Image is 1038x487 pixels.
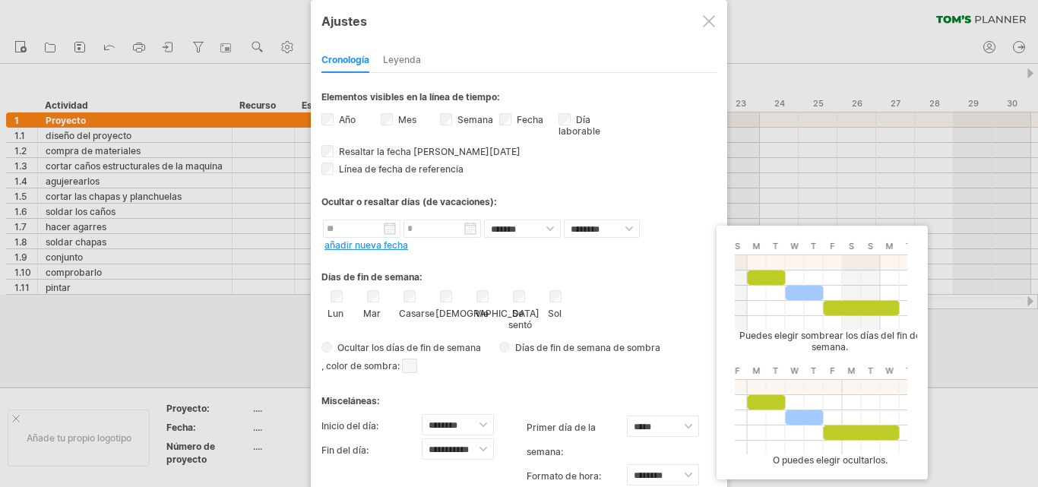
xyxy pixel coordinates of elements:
font: [DEMOGRAPHIC_DATA] [435,308,540,319]
font: Formato de hora: [527,470,601,482]
font: Ajustes [321,14,367,29]
font: Sol [548,308,562,319]
font: Mes [398,114,416,125]
font: Vie [475,308,489,319]
font: Fin del día: [321,444,369,456]
span: Haga clic aquí para cambiar el color de la sombra [402,359,417,373]
font: Elementos visibles en la línea de tiempo: [321,91,500,103]
font: Ocultar los días de fin de semana [337,342,481,353]
font: Puedes elegir sombrear los días del fin de semana. [739,330,921,353]
a: añadir nueva fecha [324,239,408,251]
font: Misceláneas: [321,395,380,406]
font: Semana [457,114,493,125]
font: Cronología [321,54,369,65]
font: Leyenda [383,54,421,65]
font: Inicio del día: [321,420,378,432]
font: Mar [363,308,381,319]
font: Se sentó [508,308,532,330]
font: Días de fin de semana: [321,271,422,283]
font: Casarse [399,308,435,319]
font: Año [339,114,356,125]
font: O puedes elegir ocultarlos. [773,454,888,466]
font: Día laborable [559,114,600,137]
font: Resaltar la fecha [PERSON_NAME][DATE] [339,146,521,157]
font: primer día de la semana: [527,422,596,457]
font: Días de fin de semana de sombra [515,342,660,353]
font: , color de sombra: [321,360,400,372]
font: Fecha [517,114,543,125]
font: Lun [328,308,343,319]
font: Línea de fecha de referencia [339,163,464,175]
font: Ocultar o resaltar días (de vacaciones): [321,196,497,207]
